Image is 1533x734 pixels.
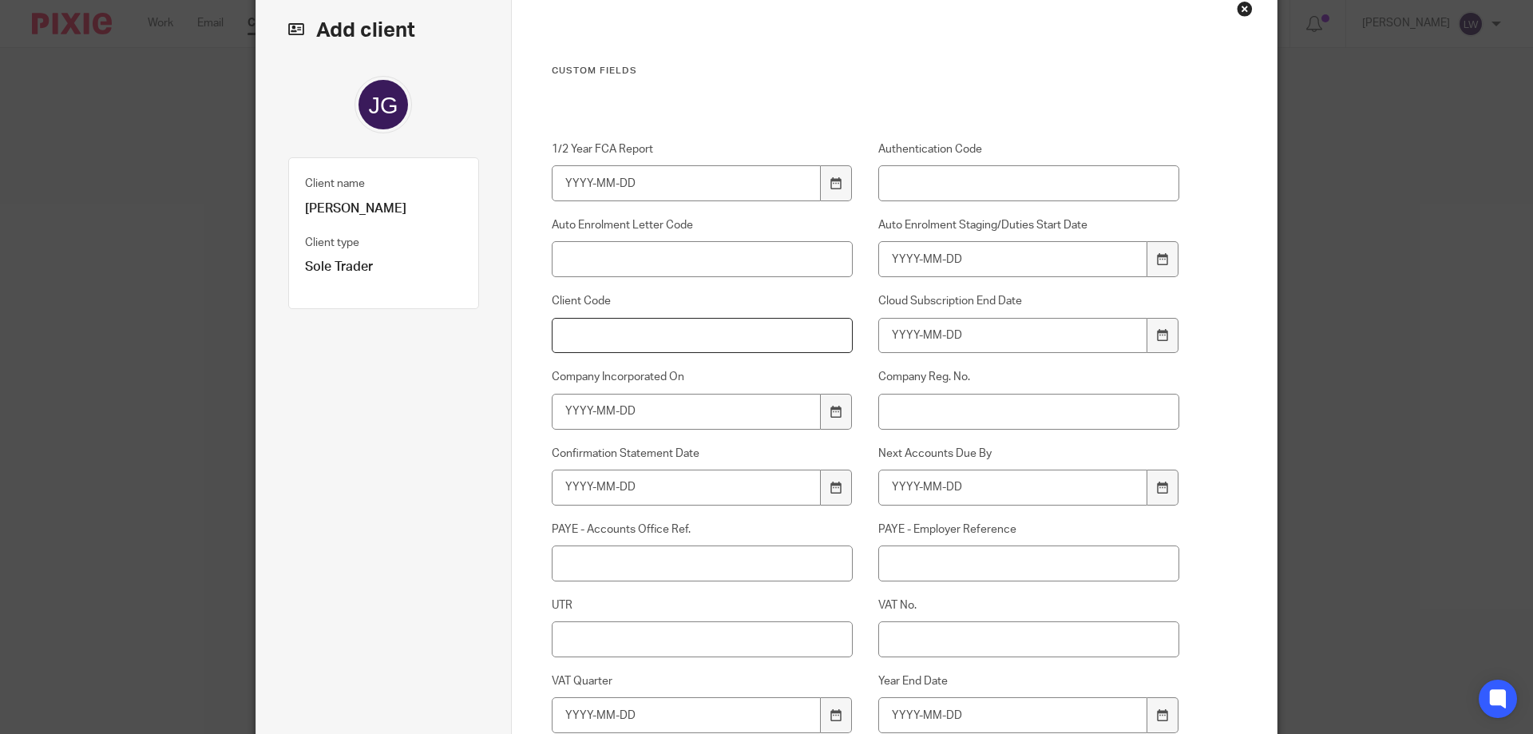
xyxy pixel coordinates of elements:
[878,522,1180,538] label: PAYE - Employer Reference
[552,65,1180,77] h3: Custom fields
[305,200,462,217] p: [PERSON_NAME]
[552,470,822,506] input: YYYY-MM-DD
[552,293,854,309] label: Client Code
[305,176,365,192] label: Client name
[305,259,462,276] p: Sole Trader
[878,293,1180,309] label: Cloud Subscription End Date
[552,446,854,462] label: Confirmation Statement Date
[878,597,1180,613] label: VAT No.
[878,697,1148,733] input: YYYY-MM-DD
[878,446,1180,462] label: Next Accounts Due By
[878,369,1180,385] label: Company Reg. No.
[878,141,1180,157] label: Authentication Code
[288,17,479,44] h2: Add client
[878,217,1180,233] label: Auto Enrolment Staging/Duties Start Date
[552,141,854,157] label: 1/2 Year FCA Report
[305,235,359,251] label: Client type
[552,597,854,613] label: UTR
[878,241,1148,277] input: YYYY-MM-DD
[878,318,1148,354] input: YYYY-MM-DD
[552,217,854,233] label: Auto Enrolment Letter Code
[355,76,412,133] img: svg%3E
[552,394,822,430] input: YYYY-MM-DD
[552,697,822,733] input: YYYY-MM-DD
[878,673,1180,689] label: Year End Date
[552,165,822,201] input: YYYY-MM-DD
[552,369,854,385] label: Company Incorporated On
[1237,1,1253,17] div: Close this dialog window
[552,522,854,538] label: PAYE - Accounts Office Ref.
[552,673,854,689] label: VAT Quarter
[878,470,1148,506] input: YYYY-MM-DD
